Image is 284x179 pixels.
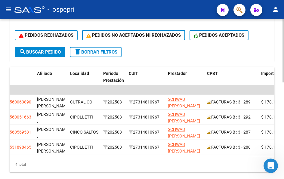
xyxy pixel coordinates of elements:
[82,30,185,40] button: PEDIDOS NO ACEPTADOS NI RECHAZADOS
[103,144,124,151] div: 202508
[74,48,81,55] mat-icon: delete
[70,71,89,76] span: Localidad
[168,127,200,139] span: SCHWAB [PERSON_NAME]
[70,100,92,104] span: CUTRAL CO
[207,129,256,136] div: FACTURAS B : 3 - 287
[207,114,256,121] div: FACTURAS B : 3 - 292
[37,112,69,124] span: [PERSON_NAME] , -
[129,144,163,151] div: 27314810967
[5,145,31,150] span: 27531898465
[5,6,12,13] mat-icon: menu
[19,32,73,38] span: PEDIDOS RECHAZADOS
[5,100,31,104] span: 20560063890
[168,97,200,109] span: SCHWAB [PERSON_NAME]
[37,71,52,76] span: Afiliado
[168,112,200,124] span: SCHWAB [PERSON_NAME]
[103,114,124,121] div: 202508
[10,157,274,172] div: 4 total
[35,67,68,94] datatable-header-cell: Afiliado
[272,6,279,13] mat-icon: person
[194,32,245,38] span: PEDIDOS ACEPTADOS
[207,99,256,106] div: FACTURAS B : 3 - 289
[190,30,249,40] button: PEDIDOS ACEPTADOS
[101,67,126,94] datatable-header-cell: Período Prestación
[74,49,117,55] span: Borrar Filtros
[129,114,163,121] div: 27314810967
[70,130,98,134] span: CINCO SALTOS
[207,71,218,76] span: CPBT
[48,3,74,16] span: - ospepri
[19,49,61,55] span: Buscar Pedido
[205,67,259,94] datatable-header-cell: CPBT
[129,129,163,136] div: 27314810967
[103,99,124,106] div: 202508
[37,97,70,116] span: [PERSON_NAME] [PERSON_NAME], -
[168,71,187,76] span: Prestador
[5,115,31,119] span: 20560051663
[103,129,124,136] div: 202508
[264,159,278,173] iframe: Intercom live chat
[129,99,163,106] div: 27314810967
[70,47,122,57] button: Borrar Filtros
[70,115,93,119] span: CIPOLLETTI
[15,30,78,40] button: PEDIDOS RECHAZADOS
[5,130,31,134] span: 20560569581
[19,48,26,55] mat-icon: search
[68,67,101,94] datatable-header-cell: Localidad
[86,32,181,38] span: PEDIDOS NO ACEPTADOS NI RECHAZADOS
[70,145,93,150] span: CIPOLLETTI
[126,67,165,94] datatable-header-cell: CUIT
[15,47,65,57] button: Buscar Pedido
[168,142,200,154] span: SCHWAB [PERSON_NAME]
[165,67,205,94] datatable-header-cell: Prestador
[129,71,138,76] span: CUIT
[37,127,69,139] span: [PERSON_NAME] , -
[37,142,69,161] span: [PERSON_NAME] [PERSON_NAME] , -
[207,144,256,151] div: FACTURAS B : 3 - 288
[103,71,124,83] span: Período Prestación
